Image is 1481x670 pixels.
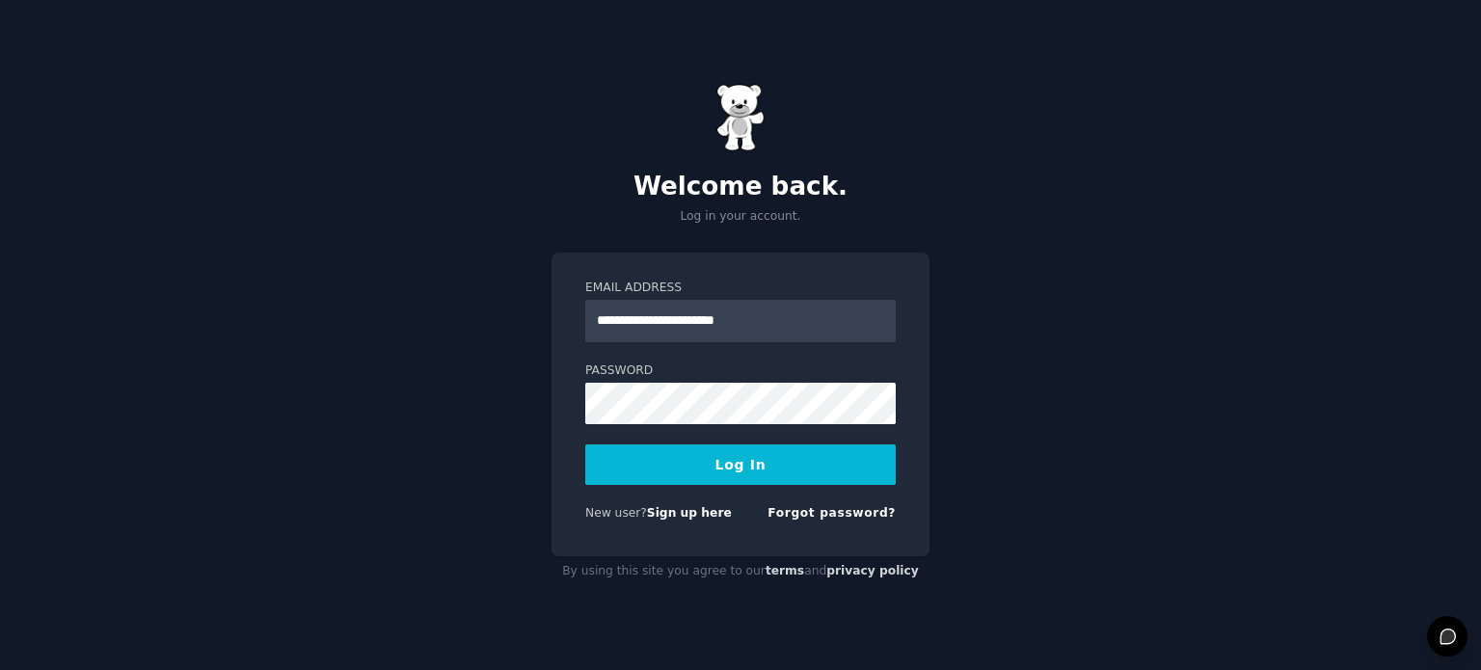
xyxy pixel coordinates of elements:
img: Gummy Bear [716,84,765,151]
button: Log In [585,444,896,485]
p: Log in your account. [552,208,929,226]
a: Sign up here [647,506,732,520]
label: Password [585,362,896,380]
label: Email Address [585,280,896,297]
a: terms [766,564,804,577]
a: Forgot password? [767,506,896,520]
a: privacy policy [826,564,919,577]
div: By using this site you agree to our and [552,556,929,587]
span: New user? [585,506,647,520]
h2: Welcome back. [552,172,929,202]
